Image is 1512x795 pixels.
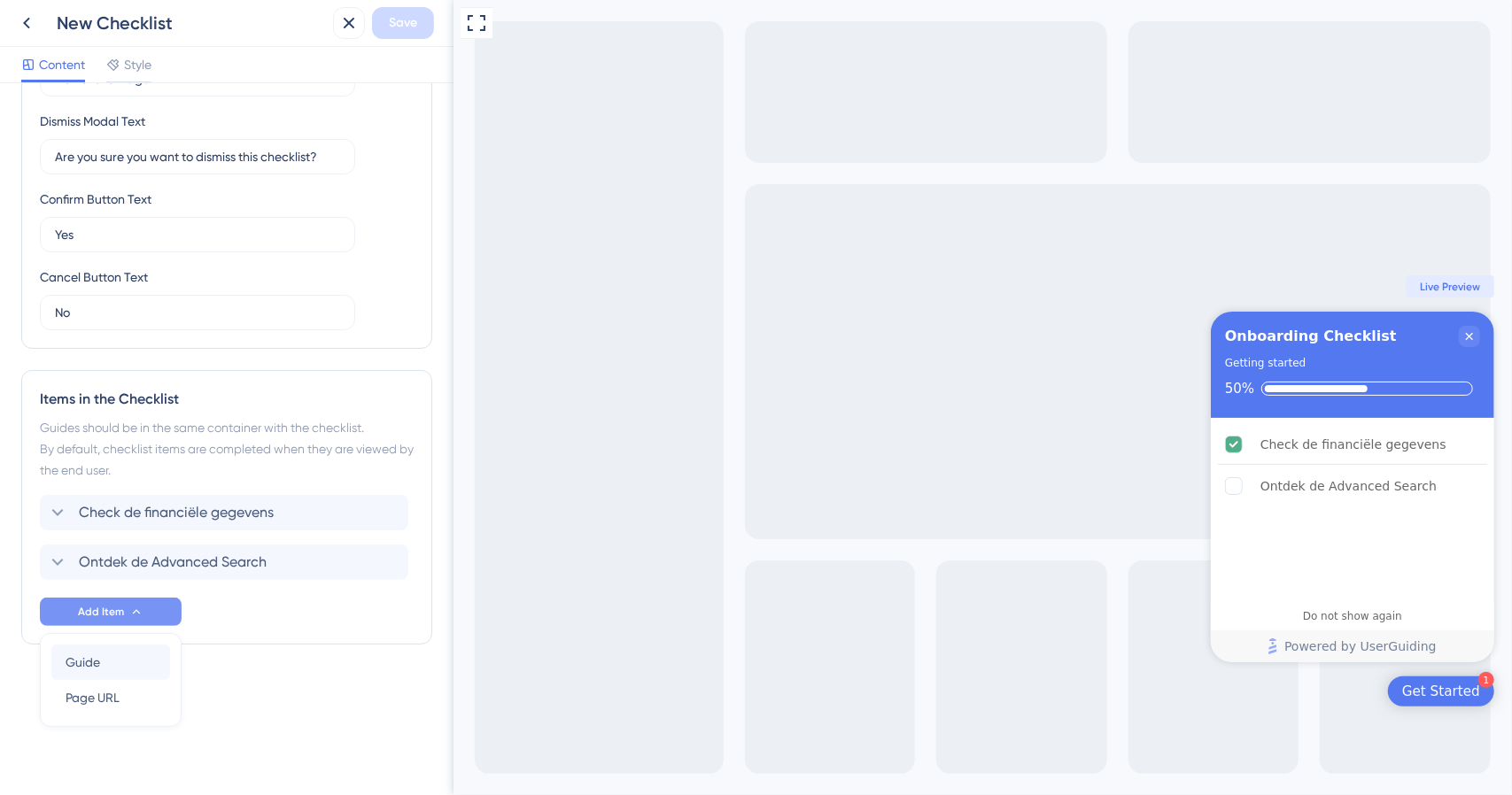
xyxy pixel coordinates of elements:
[934,676,1041,706] div: Open Get Started checklist, remaining modules: 1
[55,225,340,244] input: Type the value
[807,434,993,455] div: Check de financiële gegevens
[764,425,1034,465] div: Check de financiële gegevens is complete.
[764,467,1034,506] div: Ontdek de Advanced Search is incomplete.
[40,417,414,481] div: Guides should be in the same container with the checklist. By default, checklist items are comple...
[79,502,274,523] span: Check de financiële gegevens
[57,11,326,35] div: New Checklist
[66,687,120,708] span: Page URL
[757,312,1041,662] div: Checklist Container
[39,54,85,75] span: Content
[831,636,983,657] span: Powered by UserGuiding
[124,54,151,75] span: Style
[79,552,267,573] span: Ontdek de Advanced Search
[1005,326,1027,347] div: Close Checklist
[55,147,340,166] input: Type the value
[772,381,1027,397] div: Checklist progress: 50%
[78,605,124,619] span: Add Item
[772,354,852,372] div: Getting started
[40,111,145,132] div: Dismiss Modal Text
[55,303,340,322] input: Type the value
[40,389,414,410] div: Items in the Checklist
[757,630,1041,662] div: Footer
[772,381,801,397] div: 50%
[40,266,148,288] div: Cancel Button Text
[51,644,170,680] button: Guide
[757,418,1041,629] div: Checklist items
[966,280,1027,294] span: Live Preview
[40,189,151,210] div: Confirm Button Text
[51,680,170,715] button: Page URL
[772,326,943,347] div: Onboarding Checklist
[389,12,417,34] span: Save
[40,598,182,626] button: Add Item
[849,609,949,623] div: Do not show again
[807,475,983,497] div: Ontdek de Advanced Search
[949,683,1027,700] div: Get Started
[372,7,434,39] button: Save
[1025,672,1041,688] div: 1
[66,652,100,673] span: Guide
